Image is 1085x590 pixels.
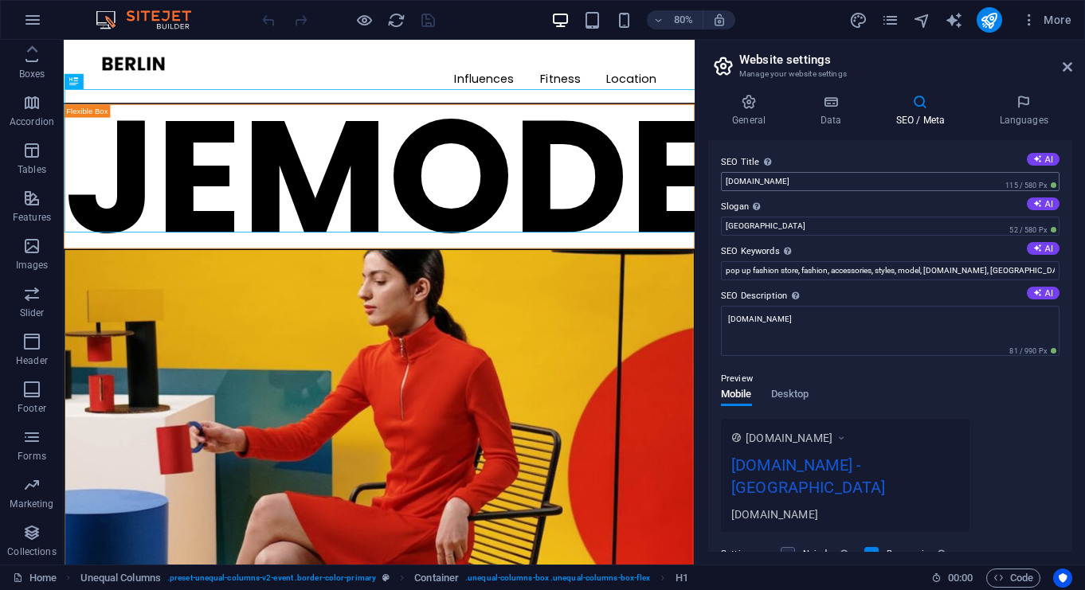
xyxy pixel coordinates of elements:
[19,68,45,80] p: Boxes
[771,385,809,407] span: Desktop
[931,569,973,588] h6: Session time
[881,11,899,29] i: Pages (Ctrl+Alt+S)
[712,13,727,27] i: On resize automatically adjust zoom level to fit chosen device.
[354,10,374,29] button: Click here to leave preview mode and continue editing
[1027,287,1060,299] button: SEO Description
[849,11,868,29] i: Design (Ctrl+Alt+Y)
[10,115,54,128] p: Accordion
[16,259,49,272] p: Images
[414,569,459,588] span: Click to select. Double-click to edit
[721,217,1060,236] input: Slogan...
[887,545,950,564] label: Responsive
[721,242,1060,261] label: SEO Keywords
[80,569,161,588] span: Click to select. Double-click to edit
[746,430,832,446] span: [DOMAIN_NAME]
[872,94,975,127] h4: SEO / Meta
[849,10,868,29] button: design
[1015,7,1078,33] button: More
[731,453,959,506] div: [DOMAIN_NAME] - [GEOGRAPHIC_DATA]
[975,94,1072,127] h4: Languages
[721,369,753,389] p: Preview
[13,569,57,588] a: Click to cancel selection. Double-click to open Pages
[676,569,688,588] span: Click to select. Double-click to edit
[945,11,963,29] i: AI Writer
[959,572,962,584] span: :
[945,10,964,29] button: text_generator
[386,10,405,29] button: reload
[20,307,45,319] p: Slider
[13,211,51,224] p: Features
[881,10,900,29] button: pages
[16,354,48,367] p: Header
[647,10,703,29] button: 80%
[18,450,46,463] p: Forms
[1021,12,1071,28] span: More
[10,498,53,510] p: Marketing
[739,53,1072,67] h2: Website settings
[671,10,696,29] h6: 80%
[721,153,1060,172] label: SEO Title
[7,545,56,558] p: Collections
[1027,197,1060,210] button: Slogan
[980,11,998,29] i: Publish
[721,197,1060,217] label: Slogan
[18,402,46,415] p: Footer
[986,569,1040,588] button: Code
[465,569,650,588] span: . unequal-columns-box .unequal-columns-box-flex
[1027,153,1060,166] button: SEO Title
[977,7,1002,33] button: publish
[721,545,773,564] label: Settings
[1006,346,1060,357] span: 81 / 990 Px
[708,94,796,127] h4: General
[913,11,931,29] i: Navigator
[387,11,405,29] i: Reload page
[18,163,46,176] p: Tables
[1027,242,1060,255] button: SEO Keywords
[721,389,809,419] div: Preview
[721,287,1060,306] label: SEO Description
[948,569,973,588] span: 00 00
[167,569,376,588] span: . preset-unequal-columns-v2-event .border-color-primary
[796,94,872,127] h4: Data
[1002,180,1060,191] span: 115 / 580 Px
[803,545,855,564] label: Noindex
[1053,569,1072,588] button: Usercentrics
[913,10,932,29] button: navigator
[80,569,688,588] nav: breadcrumb
[993,569,1033,588] span: Code
[739,67,1040,81] h3: Manage your website settings
[731,506,959,522] div: [DOMAIN_NAME]
[92,10,211,29] img: Editor Logo
[382,573,390,582] i: This element is a customizable preset
[1006,225,1060,236] span: 52 / 580 Px
[721,385,752,407] span: Mobile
